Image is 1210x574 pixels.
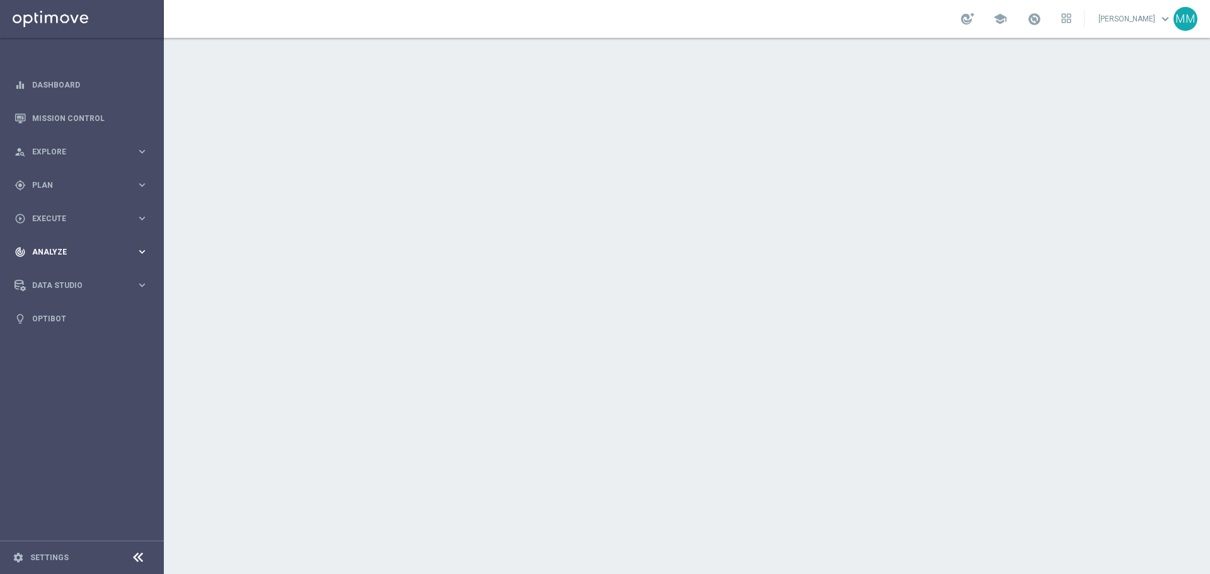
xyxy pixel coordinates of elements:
div: Dashboard [14,68,148,101]
span: keyboard_arrow_down [1158,12,1172,26]
button: Mission Control [14,113,149,123]
i: track_changes [14,246,26,258]
span: school [993,12,1007,26]
i: keyboard_arrow_right [136,246,148,258]
i: lightbulb [14,313,26,324]
a: Optibot [32,302,148,335]
i: keyboard_arrow_right [136,146,148,158]
div: Execute [14,213,136,224]
i: gps_fixed [14,180,26,191]
div: Explore [14,146,136,158]
button: equalizer Dashboard [14,80,149,90]
span: Execute [32,215,136,222]
i: play_circle_outline [14,213,26,224]
button: person_search Explore keyboard_arrow_right [14,147,149,157]
button: lightbulb Optibot [14,314,149,324]
i: settings [13,552,24,563]
i: person_search [14,146,26,158]
a: Dashboard [32,68,148,101]
i: keyboard_arrow_right [136,212,148,224]
span: Analyze [32,248,136,256]
i: keyboard_arrow_right [136,279,148,291]
a: Settings [30,554,69,561]
span: Data Studio [32,282,136,289]
div: Mission Control [14,101,148,135]
div: Data Studio [14,280,136,291]
span: Explore [32,148,136,156]
div: MM [1173,7,1197,31]
button: Data Studio keyboard_arrow_right [14,280,149,290]
div: Plan [14,180,136,191]
div: Optibot [14,302,148,335]
a: [PERSON_NAME]keyboard_arrow_down [1097,9,1173,28]
i: equalizer [14,79,26,91]
button: track_changes Analyze keyboard_arrow_right [14,247,149,257]
span: Plan [32,181,136,189]
button: play_circle_outline Execute keyboard_arrow_right [14,214,149,224]
i: keyboard_arrow_right [136,179,148,191]
div: Analyze [14,246,136,258]
button: gps_fixed Plan keyboard_arrow_right [14,180,149,190]
a: Mission Control [32,101,148,135]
